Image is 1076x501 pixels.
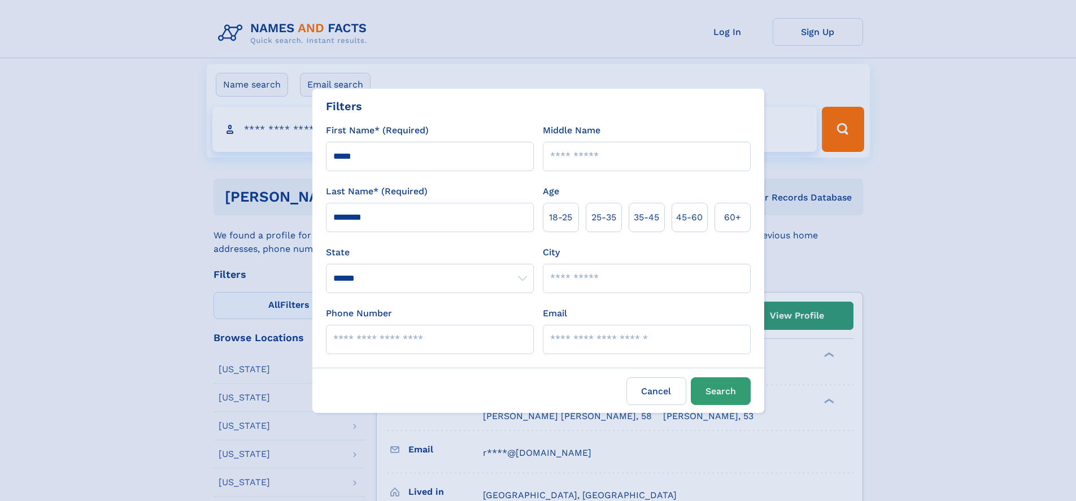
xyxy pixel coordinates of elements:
[543,246,560,259] label: City
[626,377,686,405] label: Cancel
[543,185,559,198] label: Age
[326,98,362,115] div: Filters
[543,307,567,320] label: Email
[549,211,572,224] span: 18‑25
[326,246,534,259] label: State
[326,307,392,320] label: Phone Number
[543,124,600,137] label: Middle Name
[591,211,616,224] span: 25‑35
[691,377,751,405] button: Search
[676,211,703,224] span: 45‑60
[724,211,741,224] span: 60+
[326,185,428,198] label: Last Name* (Required)
[634,211,659,224] span: 35‑45
[326,124,429,137] label: First Name* (Required)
